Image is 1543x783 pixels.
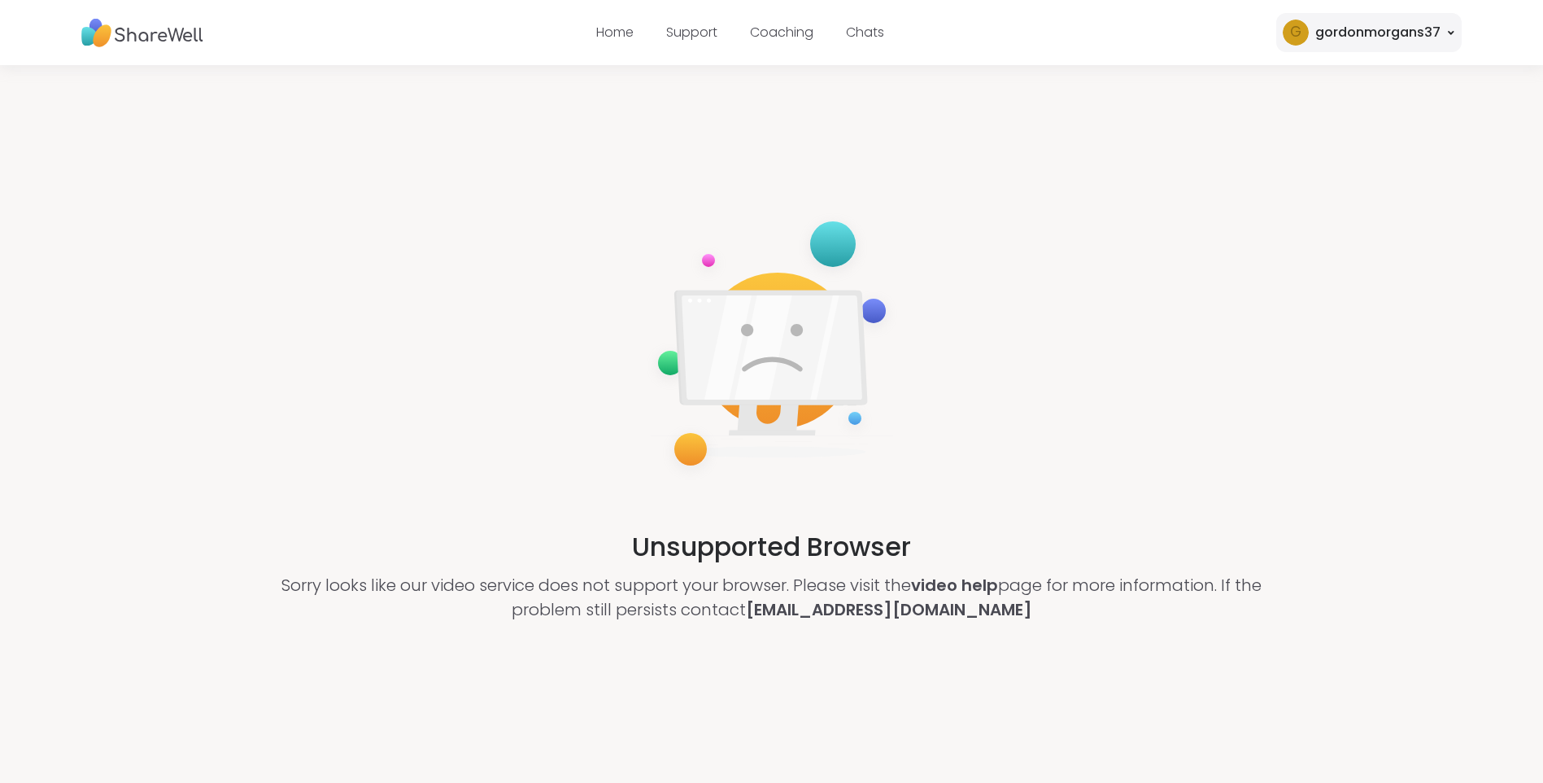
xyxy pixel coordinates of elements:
[81,11,203,55] img: ShareWell Nav Logo
[596,23,634,42] a: Home
[746,598,1032,621] a: [EMAIL_ADDRESS][DOMAIN_NAME]
[911,574,998,597] a: video help
[750,23,813,42] a: Coaching
[846,23,884,42] a: Chats
[257,573,1286,622] p: Sorry looks like our video service does not support your browser. Please visit the page for more ...
[666,23,717,42] a: Support
[645,211,899,482] img: not-supported
[1315,23,1441,42] div: gordonmorgans37
[1290,22,1301,43] span: g
[632,527,911,566] h2: Unsupported Browser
